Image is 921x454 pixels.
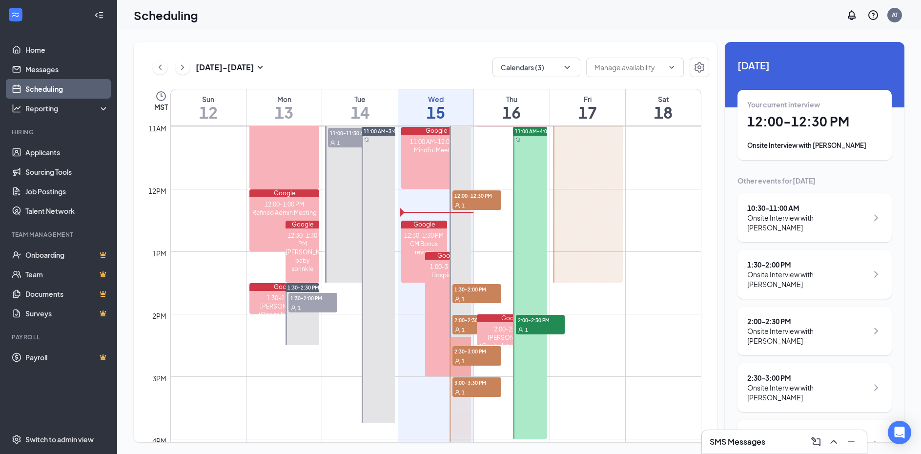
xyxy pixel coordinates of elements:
[870,268,882,280] svg: ChevronRight
[25,143,109,162] a: Applicants
[153,60,167,75] button: ChevronLeft
[178,62,187,73] svg: ChevronRight
[12,128,107,136] div: Hiring
[425,271,471,279] div: Hospice IDT
[286,221,319,228] div: Google
[398,104,473,121] h1: 15
[690,58,709,77] button: Settings
[747,260,868,269] div: 1:30 - 2:00 PM
[401,231,447,240] div: 12:30-1:30 PM
[246,104,322,121] h1: 13
[196,62,254,73] h3: [DATE] - [DATE]
[25,304,109,323] a: SurveysCrown
[474,94,549,104] div: Thu
[747,373,868,383] div: 2:30 - 3:00 PM
[364,128,407,135] span: 11:00 AM-3:45 PM
[867,9,879,21] svg: QuestionInfo
[737,176,892,186] div: Other events for [DATE]
[330,140,336,146] svg: User
[25,103,109,113] div: Reporting
[401,146,471,154] div: Mindful Meeting
[155,62,165,73] svg: ChevronLeft
[492,58,580,77] button: Calendars (3)ChevronDown
[747,113,882,130] h1: 12:00 - 12:30 PM
[747,203,868,213] div: 10:30 - 11:00 AM
[626,89,701,125] a: October 18, 2025
[155,90,167,102] svg: Clock
[328,128,377,138] span: 11:00-11:30 AM
[477,325,547,333] div: 2:00-2:30 PM
[808,434,824,450] button: ComposeMessage
[474,104,549,121] h1: 16
[454,203,460,208] svg: User
[462,202,465,209] span: 1
[515,128,558,135] span: 11:00 AM-4:00 PM
[364,137,369,142] svg: Sync
[11,10,20,20] svg: WorkstreamLogo
[171,89,246,125] a: October 12, 2025
[249,294,320,302] div: 1:30-2:00 PM
[870,382,882,393] svg: ChevronRight
[710,436,765,447] h3: SMS Messages
[452,284,501,294] span: 1:30-2:00 PM
[401,240,447,256] div: CM Bonus review
[694,62,705,73] svg: Settings
[146,186,168,196] div: 12pm
[845,436,857,448] svg: Minimize
[462,296,465,303] span: 1
[462,327,465,333] span: 1
[747,213,868,232] div: Onsite Interview with [PERSON_NAME]
[322,104,397,121] h1: 14
[454,296,460,302] svg: User
[337,140,340,146] span: 1
[25,162,109,182] a: Sourcing Tools
[550,89,625,125] a: October 17, 2025
[150,248,168,259] div: 1pm
[25,40,109,60] a: Home
[452,190,501,200] span: 12:00-12:30 PM
[249,208,320,217] div: Refined Admin Meeting
[322,94,397,104] div: Tue
[454,390,460,395] svg: User
[25,79,109,99] a: Scheduling
[12,434,21,444] svg: Settings
[401,221,447,228] div: Google
[288,293,337,303] span: 1:30-2:00 PM
[286,231,319,248] div: 12:30-1:30 PM
[477,333,547,375] div: [PERSON_NAME] (Onsite Interview - Visit Nurse- LPN or RN at [GEOGRAPHIC_DATA], [US_STATE])
[747,316,868,326] div: 2:00 - 2:30 PM
[150,310,168,321] div: 2pm
[454,327,460,333] svg: User
[747,141,882,150] div: Onsite Interview with [PERSON_NAME]
[452,377,501,387] span: 3:00-3:30 PM
[290,305,296,311] svg: User
[150,435,168,446] div: 4pm
[594,62,664,73] input: Manage availability
[249,200,320,208] div: 12:00-1:00 PM
[425,252,471,260] div: Google
[249,283,320,291] div: Google
[249,189,320,197] div: Google
[888,421,911,444] div: Open Intercom Messenger
[425,263,471,271] div: 1:00-3:00 PM
[870,212,882,224] svg: ChevronRight
[287,284,319,291] span: 1:30-2:30 PM
[870,438,882,450] svg: ChevronRight
[525,327,528,333] span: 1
[12,230,107,239] div: Team Management
[322,89,397,125] a: October 14, 2025
[12,333,107,341] div: Payroll
[826,434,841,450] button: ChevronUp
[462,358,465,365] span: 1
[146,123,168,134] div: 11am
[298,305,301,311] span: 1
[515,137,520,142] svg: Sync
[474,89,549,125] a: October 16, 2025
[154,102,168,112] span: MST
[12,103,21,113] svg: Analysis
[249,302,320,352] div: [PERSON_NAME] (Onsite Interview - Psychiatric Nurse Practitioner at [GEOGRAPHIC_DATA], [US_STATE])
[398,94,473,104] div: Wed
[25,182,109,201] a: Job Postings
[452,346,501,356] span: 2:30-3:00 PM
